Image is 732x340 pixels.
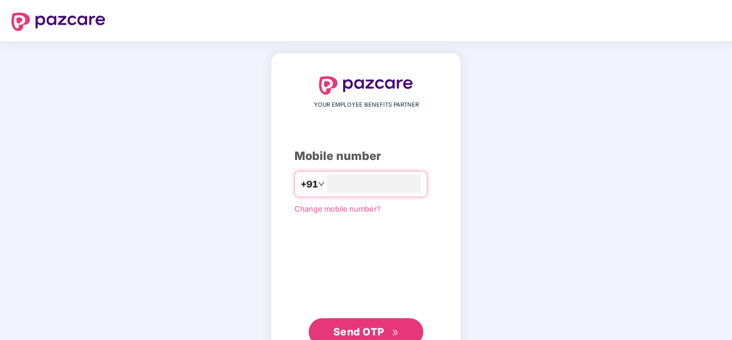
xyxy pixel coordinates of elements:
div: Mobile number [294,147,438,165]
span: Send OTP [333,326,384,338]
img: logo [11,13,105,31]
span: +91 [301,177,318,192]
span: YOUR EMPLOYEE BENEFITS PARTNER [314,100,419,110]
img: logo [319,76,413,95]
a: Change mobile number? [294,204,381,213]
span: down [318,181,325,187]
span: double-right [392,329,399,337]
